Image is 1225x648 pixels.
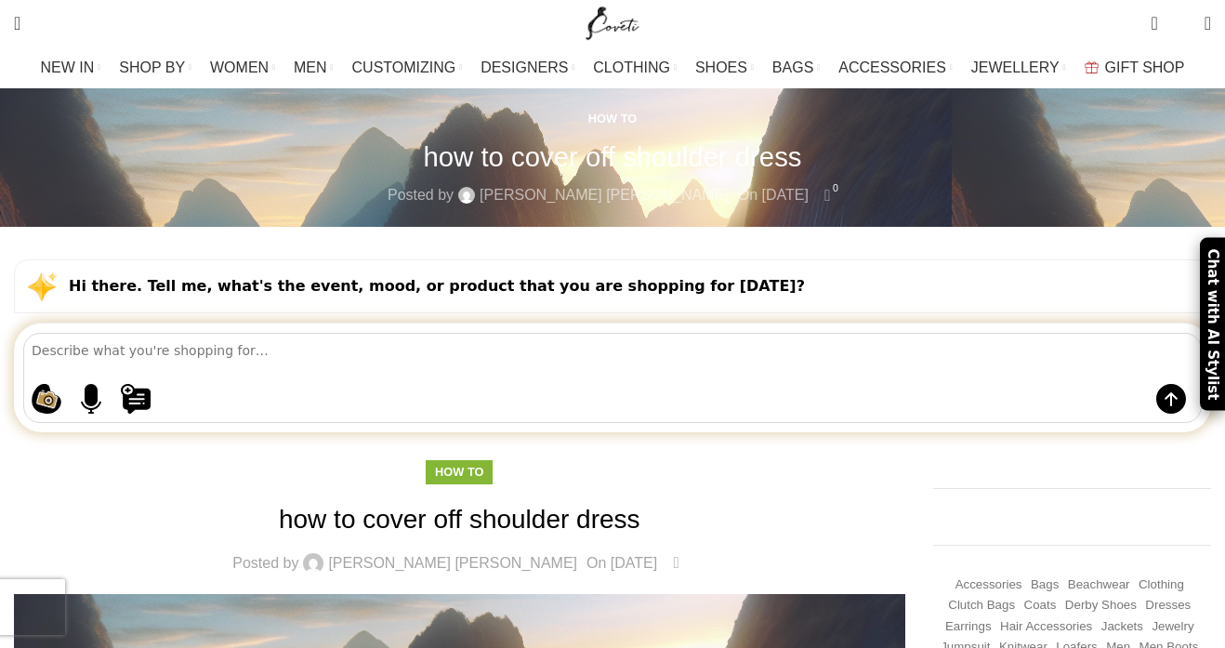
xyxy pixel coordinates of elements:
img: GiftBag [1085,61,1099,73]
a: 0 [666,551,686,575]
a: NEW IN [41,49,101,86]
span: MEN [294,59,327,76]
a: DESIGNERS [481,49,574,86]
a: MEN [294,49,333,86]
div: Main navigation [5,49,1220,86]
a: Clothing (18,672 items) [1139,576,1184,594]
a: 0 [818,183,837,207]
a: BAGS [772,49,820,86]
span: Posted by [388,183,454,207]
span: BAGS [772,59,813,76]
span: Posted by [232,556,298,571]
a: CUSTOMIZING [352,49,463,86]
span: 0 [678,549,692,563]
a: Earrings (184 items) [945,618,992,636]
a: Clutch Bags (155 items) [948,597,1015,615]
a: [PERSON_NAME] [PERSON_NAME] [480,183,729,207]
h1: how to cover off shoulder dress [14,501,905,537]
span: WOMEN [210,59,269,76]
div: My Wishlist [1172,5,1191,42]
span: SHOP BY [119,59,185,76]
time: On [DATE] [738,187,809,203]
span: ACCESSORIES [838,59,946,76]
a: JEWELLERY [971,49,1066,86]
span: CUSTOMIZING [352,59,456,76]
a: Derby shoes (233 items) [1065,597,1137,615]
a: How to [435,465,483,479]
a: Search [5,5,30,42]
a: Hair Accessories (245 items) [1000,618,1092,636]
time: On [DATE] [586,555,657,571]
span: 0 [1153,9,1166,23]
a: SHOES [695,49,754,86]
a: Accessories (745 items) [955,576,1022,594]
span: JEWELLERY [971,59,1060,76]
a: Coats (417 items) [1024,597,1057,615]
a: Jewelry (408 items) [1152,618,1193,636]
span: NEW IN [41,59,95,76]
h1: how to cover off shoulder dress [423,140,801,173]
span: DESIGNERS [481,59,568,76]
a: GIFT SHOP [1085,49,1185,86]
span: 0 [1176,19,1190,33]
a: SHOP BY [119,49,191,86]
a: Dresses (9,672 items) [1145,597,1191,615]
a: Site logo [582,14,644,30]
a: WOMEN [210,49,275,86]
a: Jackets (1,198 items) [1101,618,1143,636]
span: 0 [829,181,843,195]
img: author-avatar [303,553,323,574]
span: GIFT SHOP [1105,59,1185,76]
a: [PERSON_NAME] [PERSON_NAME] [328,556,577,571]
a: How to [588,112,637,126]
span: CLOTHING [593,59,670,76]
a: Bags (1,744 items) [1031,576,1059,594]
a: ACCESSORIES [838,49,953,86]
span: SHOES [695,59,747,76]
a: CLOTHING [593,49,677,86]
a: 0 [1141,5,1166,42]
img: author-avatar [458,187,475,204]
a: Beachwear (451 items) [1068,576,1130,594]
